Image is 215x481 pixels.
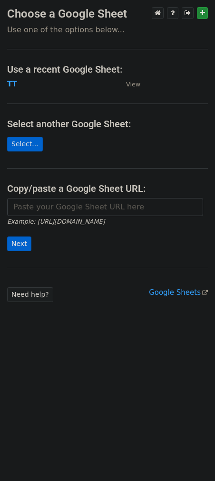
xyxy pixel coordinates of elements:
[7,25,208,35] p: Use one of the options below...
[117,80,140,88] a: View
[7,287,53,302] a: Need help?
[7,198,203,216] input: Paste your Google Sheet URL here
[7,183,208,194] h4: Copy/paste a Google Sheet URL:
[7,64,208,75] h4: Use a recent Google Sheet:
[126,81,140,88] small: View
[7,7,208,21] h3: Choose a Google Sheet
[7,118,208,130] h4: Select another Google Sheet:
[149,288,208,297] a: Google Sheets
[7,80,17,88] a: TT
[7,236,31,251] input: Next
[7,218,105,225] small: Example: [URL][DOMAIN_NAME]
[7,137,43,151] a: Select...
